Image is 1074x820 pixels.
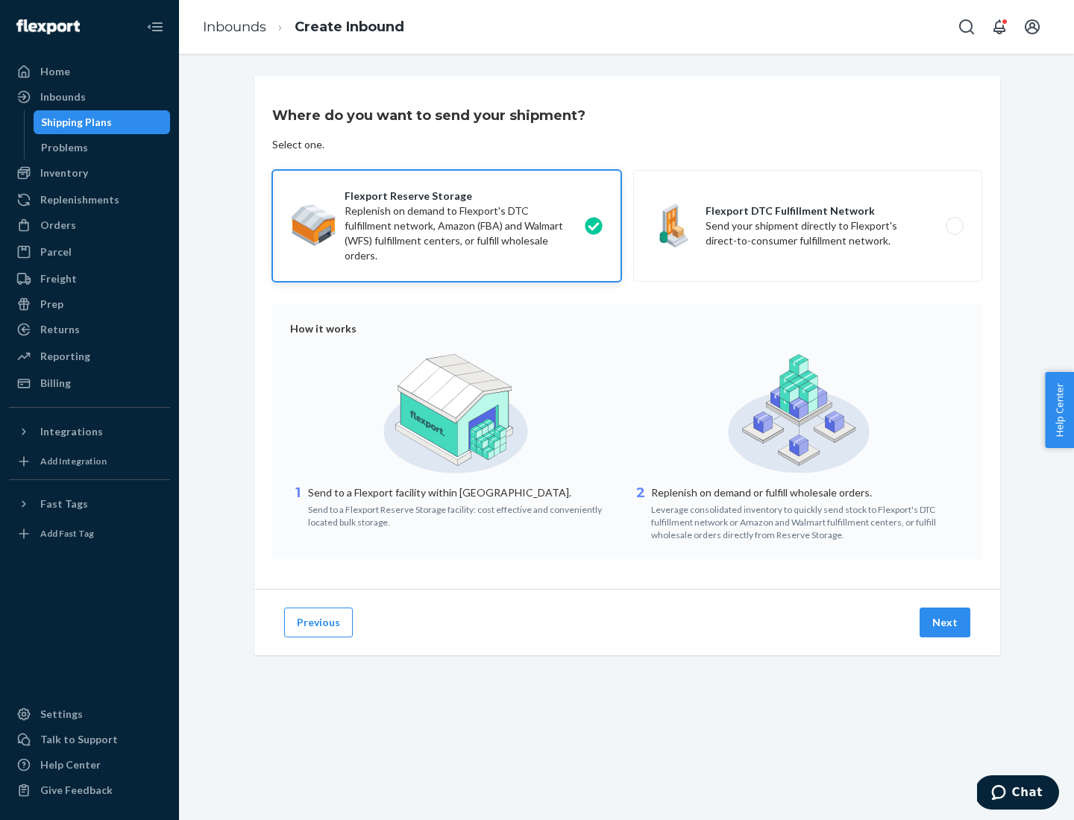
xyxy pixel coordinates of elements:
[9,450,170,473] a: Add Integration
[633,484,648,541] div: 2
[295,19,404,35] a: Create Inbound
[9,267,170,291] a: Freight
[9,292,170,316] a: Prep
[40,527,94,540] div: Add Fast Tag
[40,218,76,233] div: Orders
[40,424,103,439] div: Integrations
[9,778,170,802] button: Give Feedback
[40,165,88,180] div: Inventory
[40,322,80,337] div: Returns
[203,19,266,35] a: Inbounds
[984,12,1014,42] button: Open notifications
[9,420,170,444] button: Integrations
[290,484,305,529] div: 1
[16,19,80,34] img: Flexport logo
[1017,12,1047,42] button: Open account menu
[40,271,77,286] div: Freight
[191,5,416,49] ol: breadcrumbs
[41,140,88,155] div: Problems
[40,783,113,798] div: Give Feedback
[9,753,170,777] a: Help Center
[284,608,353,637] button: Previous
[9,702,170,726] a: Settings
[40,496,88,511] div: Fast Tags
[9,85,170,109] a: Inbounds
[9,60,170,83] a: Home
[9,492,170,516] button: Fast Tags
[1045,372,1074,448] button: Help Center
[40,297,63,312] div: Prep
[9,161,170,185] a: Inventory
[308,500,621,529] div: Send to a Flexport Reserve Storage facility: cost effective and conveniently located bulk storage.
[272,137,324,152] div: Select one.
[40,192,119,207] div: Replenishments
[40,89,86,104] div: Inbounds
[140,12,170,42] button: Close Navigation
[977,775,1059,813] iframe: Opens a widget where you can chat to one of our agents
[40,707,83,722] div: Settings
[9,188,170,212] a: Replenishments
[920,608,970,637] button: Next
[308,485,621,500] p: Send to a Flexport facility within [GEOGRAPHIC_DATA].
[272,106,585,125] h3: Where do you want to send your shipment?
[40,64,70,79] div: Home
[40,349,90,364] div: Reporting
[40,757,101,772] div: Help Center
[9,344,170,368] a: Reporting
[41,115,112,130] div: Shipping Plans
[9,318,170,341] a: Returns
[40,245,72,259] div: Parcel
[952,12,982,42] button: Open Search Box
[9,371,170,395] a: Billing
[651,485,964,500] p: Replenish on demand or fulfill wholesale orders.
[40,732,118,747] div: Talk to Support
[9,213,170,237] a: Orders
[34,136,171,160] a: Problems
[34,110,171,134] a: Shipping Plans
[290,321,964,336] div: How it works
[40,376,71,391] div: Billing
[40,455,107,467] div: Add Integration
[9,240,170,264] a: Parcel
[9,522,170,546] a: Add Fast Tag
[651,500,964,541] div: Leverage consolidated inventory to quickly send stock to Flexport's DTC fulfillment network or Am...
[9,728,170,751] button: Talk to Support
